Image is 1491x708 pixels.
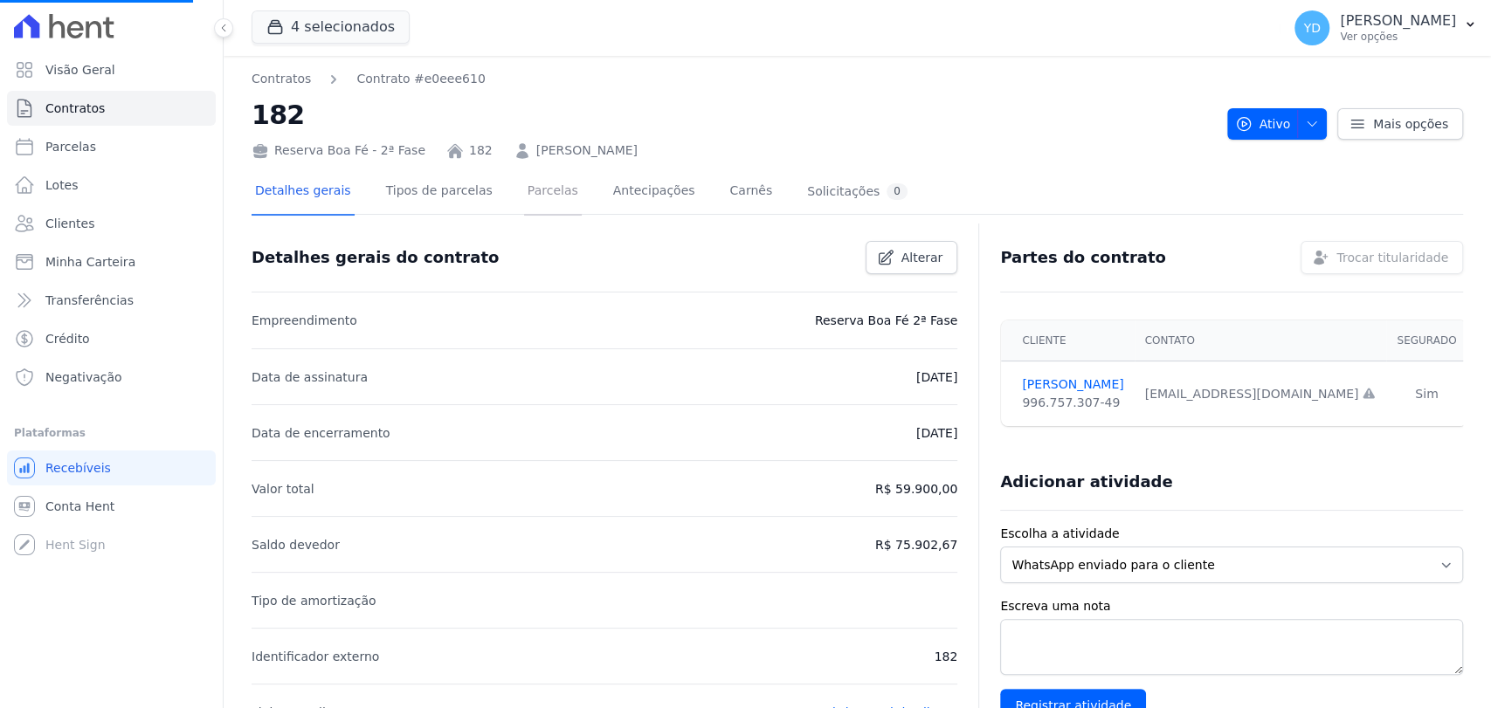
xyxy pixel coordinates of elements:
[1135,320,1387,361] th: Contato
[45,368,122,386] span: Negativação
[875,534,957,555] p: R$ 75.902,67
[916,423,957,443] p: [DATE]
[1235,108,1291,140] span: Ativo
[1000,525,1463,543] label: Escolha a atividade
[7,129,216,164] a: Parcelas
[1303,22,1320,34] span: YD
[252,247,499,268] h3: Detalhes gerais do contrato
[887,183,908,200] div: 0
[469,141,493,160] a: 182
[1340,30,1456,44] p: Ver opções
[45,292,134,309] span: Transferências
[1001,320,1134,361] th: Cliente
[7,321,216,356] a: Crédito
[252,70,486,88] nav: Breadcrumb
[45,61,115,79] span: Visão Geral
[1280,3,1491,52] button: YD [PERSON_NAME] Ver opções
[875,478,957,499] p: R$ 59.900,00
[934,646,957,667] p: 182
[45,215,94,232] span: Clientes
[45,176,79,194] span: Lotes
[252,478,314,499] p: Valor total
[1373,115,1448,133] span: Mais opções
[1227,108,1328,140] button: Ativo
[14,423,209,443] div: Plataformas
[7,283,216,318] a: Transferências
[916,367,957,388] p: [DATE]
[45,498,114,515] span: Conta Hent
[807,183,908,200] div: Solicitações
[45,330,90,347] span: Crédito
[252,95,1213,134] h2: 182
[7,360,216,395] a: Negativação
[7,91,216,126] a: Contratos
[45,253,135,271] span: Minha Carteira
[524,169,582,216] a: Parcelas
[610,169,699,216] a: Antecipações
[252,646,379,667] p: Identificador externo
[252,423,390,443] p: Data de encerramento
[1337,108,1463,140] a: Mais opções
[252,367,368,388] p: Data de assinatura
[7,206,216,241] a: Clientes
[7,52,216,87] a: Visão Geral
[1386,320,1467,361] th: Segurado
[815,310,957,331] p: Reserva Boa Fé 2ª Fase
[356,70,485,88] a: Contrato #e0eee610
[866,241,958,274] a: Alterar
[252,590,376,611] p: Tipo de amortização
[252,534,340,555] p: Saldo devedor
[7,489,216,524] a: Conta Hent
[7,168,216,203] a: Lotes
[383,169,496,216] a: Tipos de parcelas
[45,138,96,155] span: Parcelas
[1145,385,1377,403] div: [EMAIL_ADDRESS][DOMAIN_NAME]
[1000,471,1172,492] h3: Adicionar atividade
[252,141,425,160] div: Reserva Boa Fé - 2ª Fase
[252,70,1213,88] nav: Breadcrumb
[1000,247,1166,268] h3: Partes do contrato
[252,10,410,44] button: 4 selecionados
[901,249,943,266] span: Alterar
[1022,394,1123,412] div: 996.757.307-49
[1000,597,1463,615] label: Escreva uma nota
[1386,361,1467,427] td: Sim
[45,459,111,477] span: Recebíveis
[252,169,355,216] a: Detalhes gerais
[7,244,216,279] a: Minha Carteira
[536,141,638,160] a: [PERSON_NAME]
[1340,12,1456,30] p: [PERSON_NAME]
[1022,375,1123,394] a: [PERSON_NAME]
[804,169,911,216] a: Solicitações0
[45,100,105,117] span: Contratos
[726,169,776,216] a: Carnês
[7,450,216,485] a: Recebíveis
[252,310,357,331] p: Empreendimento
[252,70,311,88] a: Contratos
